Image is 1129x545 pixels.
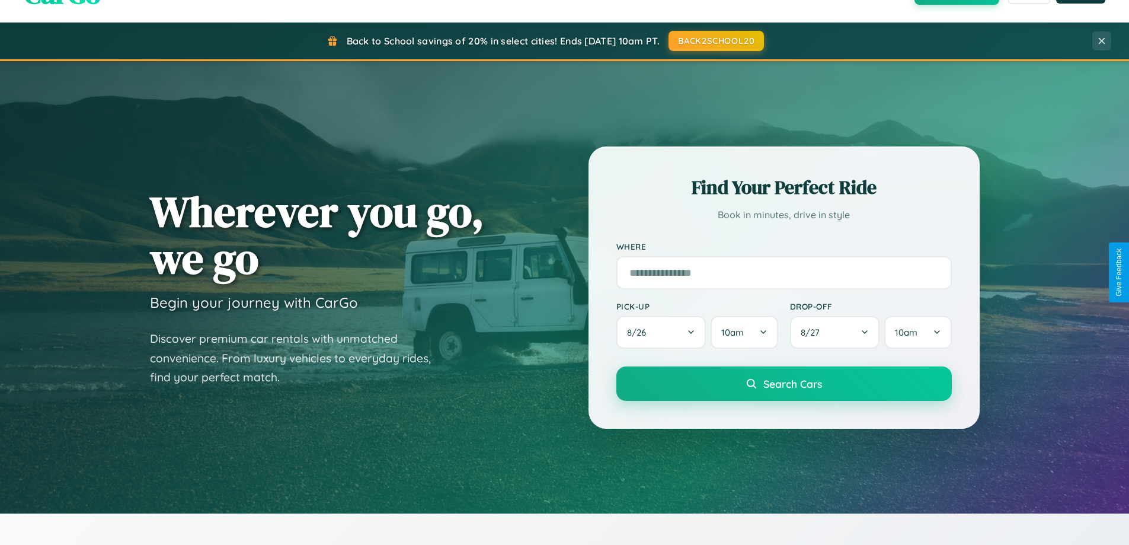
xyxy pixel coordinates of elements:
button: Search Cars [616,366,952,401]
p: Discover premium car rentals with unmatched convenience. From luxury vehicles to everyday rides, ... [150,329,446,387]
p: Book in minutes, drive in style [616,206,952,224]
label: Pick-up [616,301,778,311]
span: Back to School savings of 20% in select cities! Ends [DATE] 10am PT. [347,35,660,47]
button: BACK2SCHOOL20 [669,31,764,51]
h1: Wherever you go, we go [150,188,484,282]
button: 10am [711,316,778,349]
h3: Begin your journey with CarGo [150,294,358,311]
div: Give Feedback [1115,248,1123,297]
span: 10am [721,327,744,338]
span: Search Cars [763,377,822,390]
span: 8 / 26 [627,327,652,338]
button: 10am [884,316,951,349]
label: Drop-off [790,301,952,311]
h2: Find Your Perfect Ride [616,174,952,200]
button: 8/27 [790,316,880,349]
span: 8 / 27 [801,327,826,338]
span: 10am [895,327,917,338]
label: Where [616,241,952,251]
button: 8/26 [616,316,706,349]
